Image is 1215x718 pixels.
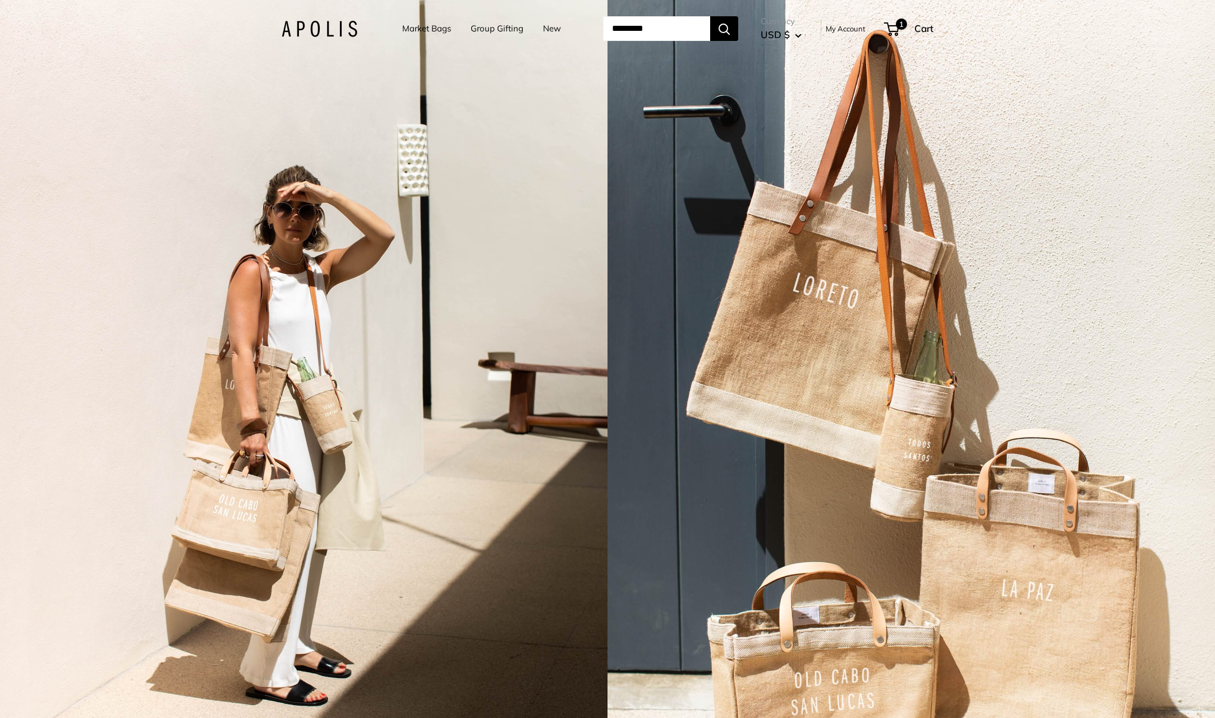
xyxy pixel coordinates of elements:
span: USD $ [761,29,790,40]
a: 1 Cart [885,20,933,38]
img: Apolis [282,21,357,37]
a: Market Bags [402,21,451,36]
input: Search... [603,16,710,41]
span: Cart [914,22,933,34]
button: USD $ [761,26,802,44]
span: Currency [761,13,802,29]
a: New [543,21,561,36]
a: Group Gifting [471,21,523,36]
a: My Account [826,22,866,35]
button: Search [710,16,738,41]
span: 1 [896,19,907,30]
